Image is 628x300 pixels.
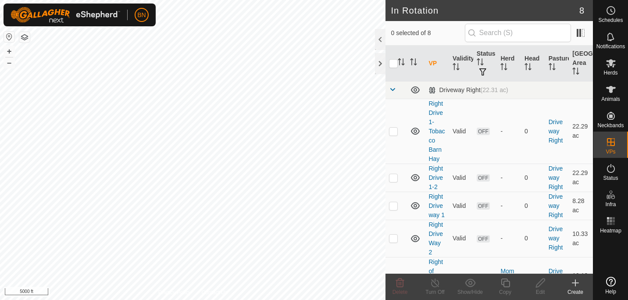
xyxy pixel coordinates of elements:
td: 0 [521,99,545,164]
a: Driveway Right [549,165,563,190]
a: Right Drive Way 2 [428,221,443,256]
a: Driveway Right [549,118,563,144]
div: Copy [488,288,523,296]
div: - [500,173,517,182]
p-sorticon: Activate to sort [525,64,532,71]
button: + [4,46,14,57]
div: - [500,127,517,136]
div: Turn Off [417,288,453,296]
button: – [4,57,14,68]
td: 10.33 ac [569,220,593,257]
span: Status [603,175,618,181]
input: Search (S) [465,24,571,42]
td: 8.28 ac [569,192,593,220]
td: 0 [521,164,545,192]
span: Herds [603,70,617,75]
a: Right Drive 1- Tobacco Barn Hay [428,100,445,162]
a: Right Drive 1-2 [428,165,443,190]
button: Reset Map [4,32,14,42]
a: Driveway Right [549,225,563,251]
div: - [500,234,517,243]
h2: In Rotation [391,5,579,16]
td: Valid [449,192,473,220]
a: Privacy Policy [158,289,191,296]
th: VP [425,46,449,82]
a: Driveway Right [549,193,563,218]
th: Validity [449,46,473,82]
p-sorticon: Activate to sort [500,64,507,71]
th: Pasture [545,46,569,82]
span: VPs [606,149,615,154]
span: Animals [601,96,620,102]
p-sorticon: Activate to sort [410,60,417,67]
span: Neckbands [597,123,624,128]
p-sorticon: Activate to sort [477,60,484,67]
p-sorticon: Activate to sort [453,64,460,71]
td: Valid [449,99,473,164]
a: Contact Us [201,289,227,296]
span: OFF [477,128,490,135]
span: OFF [477,174,490,182]
span: 8 [579,4,584,17]
a: Driveway Right [549,268,563,293]
div: - [500,201,517,211]
span: (22.31 ac) [481,86,508,93]
img: Gallagher Logo [11,7,120,23]
p-sorticon: Activate to sort [398,60,405,67]
p-sorticon: Activate to sort [549,64,556,71]
div: Momma Cows [500,267,517,294]
div: Driveway Right [428,86,508,94]
td: Valid [449,220,473,257]
a: Help [593,273,628,298]
td: 0 [521,192,545,220]
td: 22.29 ac [569,99,593,164]
span: BN [137,11,146,20]
a: Right Drive way 1 [428,193,445,218]
th: Status [473,46,497,82]
span: Notifications [596,44,625,49]
th: [GEOGRAPHIC_DATA] Area [569,46,593,82]
button: Map Layers [19,32,30,43]
span: Help [605,289,616,294]
td: 22.29 ac [569,164,593,192]
span: Delete [392,289,408,295]
td: 0 [521,220,545,257]
span: OFF [477,235,490,243]
span: Infra [605,202,616,207]
th: Herd [497,46,521,82]
span: 0 selected of 8 [391,29,464,38]
td: Valid [449,164,473,192]
span: Schedules [598,18,623,23]
div: Show/Hide [453,288,488,296]
div: Edit [523,288,558,296]
th: Head [521,46,545,82]
span: OFF [477,202,490,210]
span: Heatmap [600,228,621,233]
p-sorticon: Activate to sort [572,69,579,76]
div: Create [558,288,593,296]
